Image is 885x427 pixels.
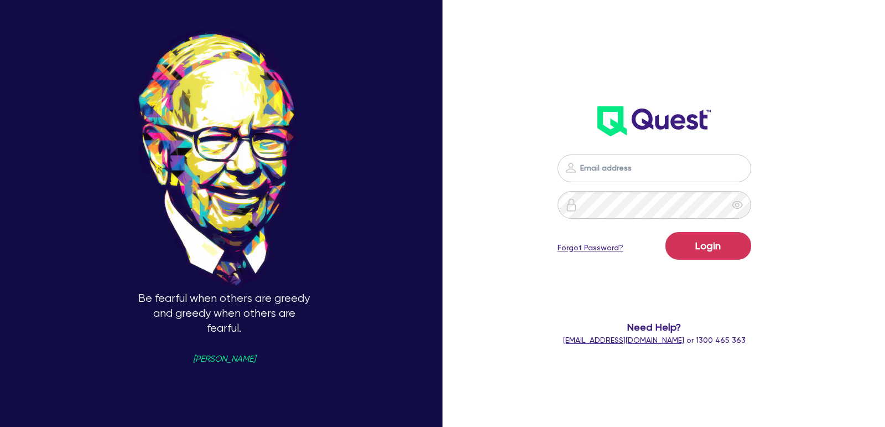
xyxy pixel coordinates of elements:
span: [PERSON_NAME] [193,355,256,363]
a: Forgot Password? [558,242,623,254]
input: Email address [558,155,751,182]
img: icon-password [564,161,577,174]
span: or 1300 465 363 [563,336,746,344]
span: eye [732,199,743,210]
a: [EMAIL_ADDRESS][DOMAIN_NAME] [563,336,684,344]
button: Login [665,232,751,260]
img: icon-password [565,198,578,212]
img: wH2k97JdezQIQAAAABJRU5ErkJggg== [597,106,711,136]
span: Need Help? [539,320,770,335]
